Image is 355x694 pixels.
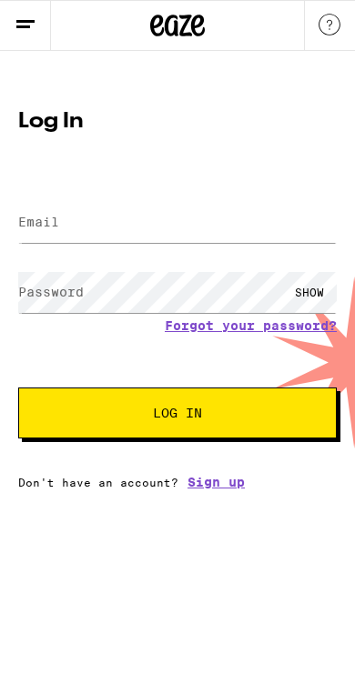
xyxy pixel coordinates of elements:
[18,285,84,299] label: Password
[18,387,337,438] button: Log In
[18,475,337,489] div: Don't have an account?
[282,272,337,313] div: SHOW
[18,202,337,243] input: Email
[153,407,202,419] span: Log In
[18,215,59,229] label: Email
[165,318,337,333] a: Forgot your password?
[188,475,245,489] a: Sign up
[18,111,337,133] h1: Log In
